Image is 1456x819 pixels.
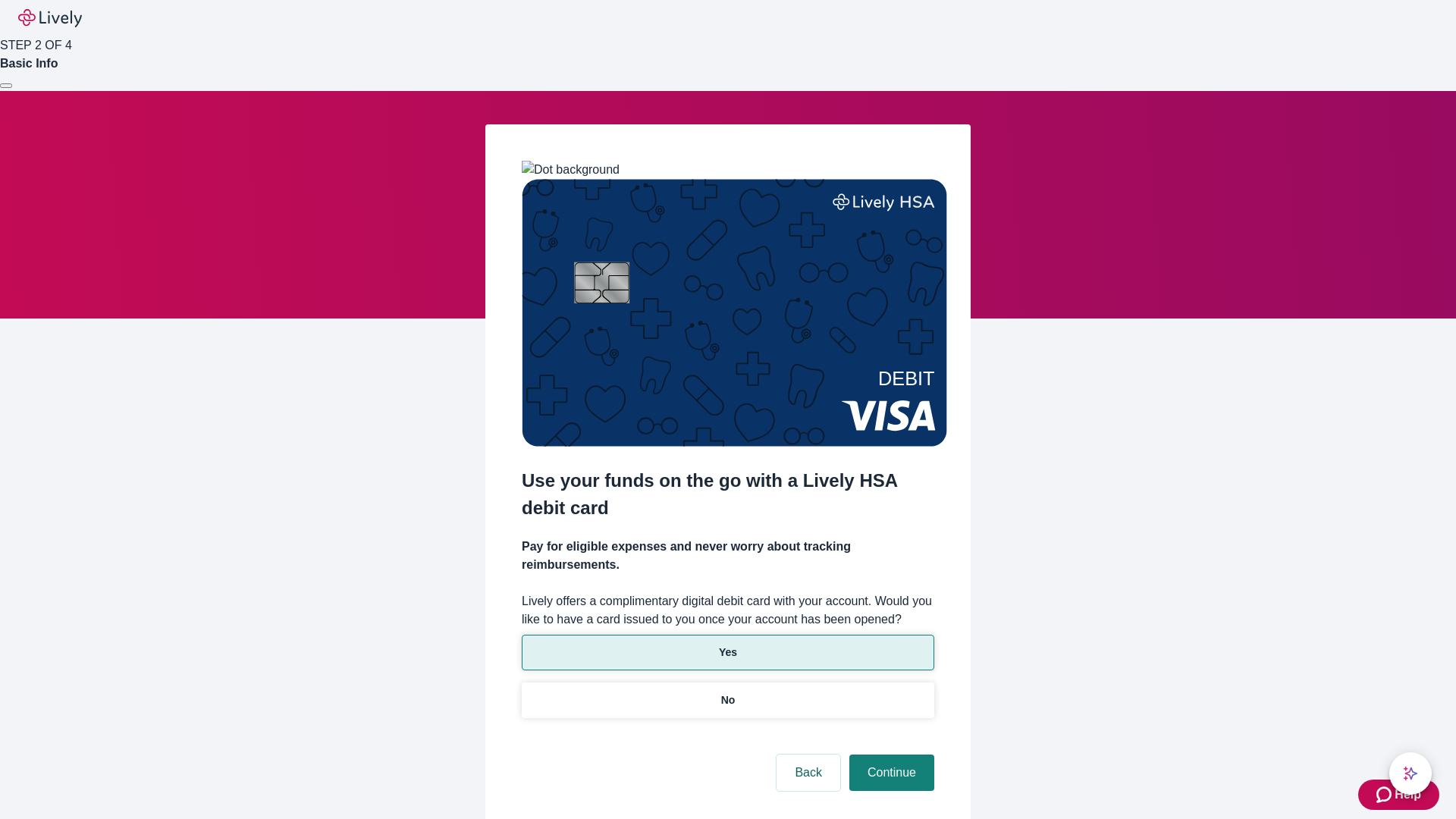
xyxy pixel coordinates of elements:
[1389,752,1432,795] button: chat
[522,682,934,718] button: No
[522,538,934,574] h4: Pay for eligible expenses and never worry about tracking reimbursements.
[522,161,620,179] img: Dot background
[1376,786,1395,804] svg: Zendesk support icon
[777,755,840,791] button: Back
[1358,780,1439,810] button: Zendesk support iconHelp
[849,755,934,791] button: Continue
[522,635,934,670] button: Yes
[719,645,737,661] p: Yes
[1403,766,1418,781] svg: Lively AI Assistant
[522,467,934,522] h2: Use your funds on the go with a Lively HSA debit card
[1395,786,1421,804] span: Help
[522,592,934,629] label: Lively offers a complimentary digital debit card with your account. Would you like to have a card...
[721,692,736,708] p: No
[522,179,947,447] img: Debit card
[18,9,82,27] img: Lively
